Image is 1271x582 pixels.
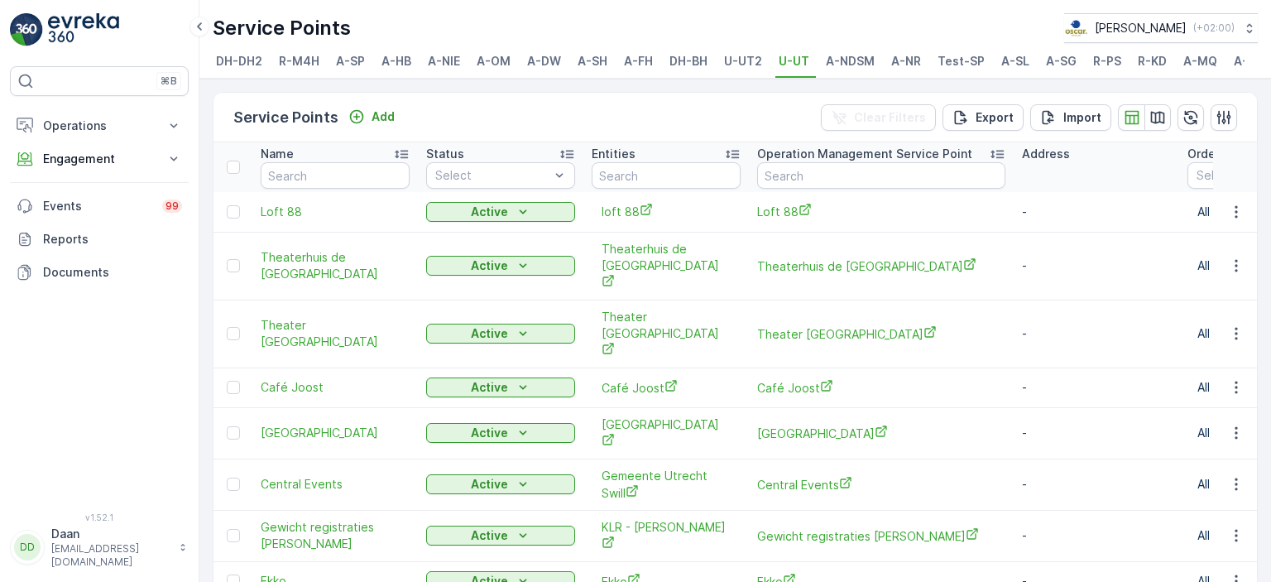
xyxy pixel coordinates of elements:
[1234,53,1264,70] span: A-OS
[471,379,508,396] p: Active
[261,317,410,350] span: Theater [GEOGRAPHIC_DATA]
[161,75,177,88] p: ⌘B
[10,109,189,142] button: Operations
[1046,53,1077,70] span: A-SG
[757,425,1005,442] span: [GEOGRAPHIC_DATA]
[227,478,240,491] div: Toggle Row Selected
[602,309,731,359] span: Theater [GEOGRAPHIC_DATA]
[261,519,410,552] a: Gewicht registraties klépierre
[10,526,189,569] button: DDDaan[EMAIL_ADDRESS][DOMAIN_NAME]
[227,205,240,219] div: Toggle Row Selected
[1014,510,1179,561] td: -
[854,109,926,126] p: Clear Filters
[1014,300,1179,368] td: -
[602,519,731,553] a: KLR - Klepierre
[757,257,1005,275] span: Theaterhuis de [GEOGRAPHIC_DATA]
[426,378,575,397] button: Active
[43,231,182,248] p: Reports
[14,534,41,560] div: DD
[216,53,262,70] span: DH-DH2
[471,325,508,342] p: Active
[1193,22,1235,35] p: ( +02:00 )
[261,204,410,220] a: Loft 88
[821,104,936,131] button: Clear Filters
[477,53,511,70] span: A-OM
[757,203,1005,220] span: Loft 88
[938,53,985,70] span: Test-SP
[261,317,410,350] a: Theater Utrecht & café Kien
[43,198,152,214] p: Events
[471,476,508,493] p: Active
[261,379,410,396] span: Café Joost
[602,379,731,397] a: Café Joost
[1138,53,1167,70] span: R-KD
[1014,368,1179,407] td: -
[757,527,1005,545] span: Gewicht registraties [PERSON_NAME]
[602,203,731,220] a: loft 88
[1064,19,1088,37] img: basis-logo_rgb2x.png
[1014,192,1179,232] td: -
[426,324,575,344] button: Active
[826,53,875,70] span: A-NDSM
[1022,146,1070,162] p: Address
[527,53,561,70] span: A-DW
[227,259,240,272] div: Toggle Row Selected
[261,249,410,282] a: Theaterhuis de Berenkuil
[942,104,1024,131] button: Export
[1063,109,1101,126] p: Import
[976,109,1014,126] p: Export
[261,519,410,552] span: Gewicht registraties [PERSON_NAME]
[43,264,182,281] p: Documents
[757,146,972,162] p: Operation Management Service Point
[602,416,731,450] a: Conscious Hotel Utrecht
[669,53,707,70] span: DH-BH
[757,325,1005,343] span: Theater [GEOGRAPHIC_DATA]
[757,325,1005,343] a: Theater Utrecht
[471,257,508,274] p: Active
[372,108,395,125] p: Add
[261,146,294,162] p: Name
[471,527,508,544] p: Active
[624,53,653,70] span: A-FH
[426,474,575,494] button: Active
[757,527,1005,545] a: Gewicht registraties klépierre
[48,13,119,46] img: logo_light-DOdMpM7g.png
[10,142,189,176] button: Engagement
[261,476,410,493] span: Central Events
[578,53,607,70] span: A-SH
[757,476,1005,493] a: Central Events
[891,53,921,70] span: A-NR
[757,425,1005,442] a: Conscious Hotel Utrecht
[602,468,731,502] a: Gemeente Utrecht Swill
[336,53,365,70] span: A-SP
[1093,53,1121,70] span: R-PS
[10,256,189,289] a: Documents
[342,107,401,127] button: Add
[227,381,240,394] div: Toggle Row Selected
[602,519,731,553] span: KLR - [PERSON_NAME]
[602,309,731,359] a: Theater Utrecht
[592,162,741,189] input: Search
[10,13,43,46] img: logo
[165,200,179,213] p: 99
[51,526,170,542] p: Daan
[1014,232,1179,300] td: -
[602,241,731,291] a: Theaterhuis de Berenkuil
[471,204,508,220] p: Active
[10,223,189,256] a: Reports
[428,53,460,70] span: A-NIE
[602,241,731,291] span: Theaterhuis de [GEOGRAPHIC_DATA]
[592,146,635,162] p: Entities
[1014,407,1179,459] td: -
[227,327,240,340] div: Toggle Row Selected
[233,106,338,129] p: Service Points
[10,512,189,522] span: v 1.52.1
[757,379,1005,397] a: Café Joost
[724,53,762,70] span: U-UT2
[1095,20,1187,36] p: [PERSON_NAME]
[779,53,809,70] span: U-UT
